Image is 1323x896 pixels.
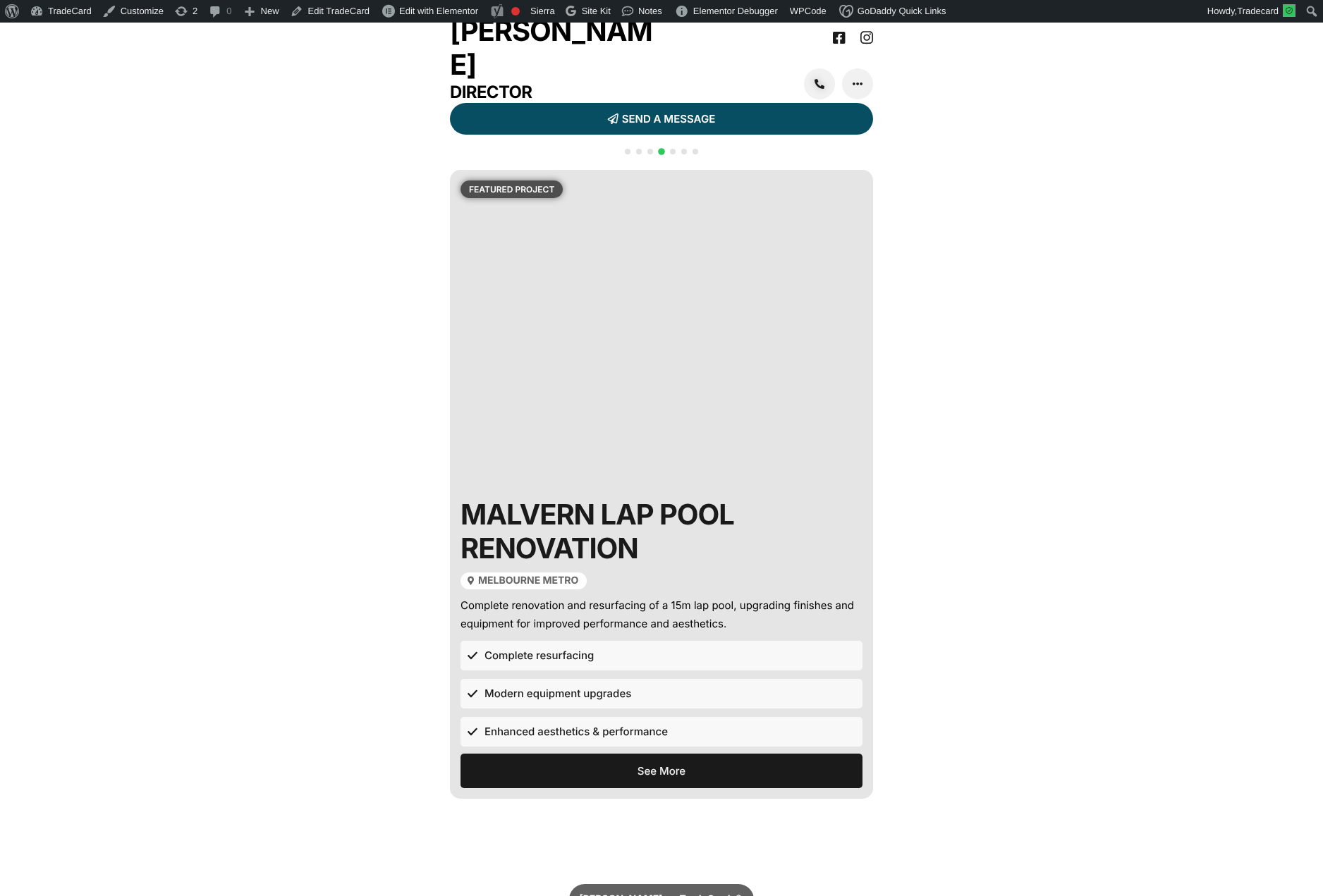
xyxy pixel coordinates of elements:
span: Site Kit [582,6,611,16]
div: Focus keyphrase not set [511,7,520,16]
span: Complete resurfacing [484,646,594,665]
span: Go to slide 2 [636,149,642,154]
span: Melbourne Metro [478,576,578,586]
div: Complete renovation and resurfacing of a 15m lap pool, upgrading finishes and equipment for impro... [461,596,862,634]
span: SEND A MESSAGE [622,113,715,124]
h2: [PERSON_NAME] [450,14,661,82]
span: Enhanced aesthetics & performance [484,723,668,741]
span: See More [638,766,685,776]
div: 4 / 7 [450,170,873,799]
span: Go to slide 4 [658,148,665,155]
span: Go to slide 7 [693,149,698,154]
div: Carousel [450,170,873,849]
span: Go to slide 5 [670,149,676,154]
span: Edit with Elementor [399,6,478,16]
h3: Director [450,82,661,103]
span: Go to slide 6 [681,149,687,154]
span: Tradecard [1237,6,1279,16]
a: SEND A MESSAGE [450,103,873,135]
p: featured project [469,182,554,197]
span: Modern equipment upgrades [484,685,631,703]
span: Go to slide 1 [625,149,630,154]
span: Go to slide 3 [647,149,653,154]
a: See More [461,754,862,788]
h2: Malvern Lap Pool Renovation [461,498,742,565]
